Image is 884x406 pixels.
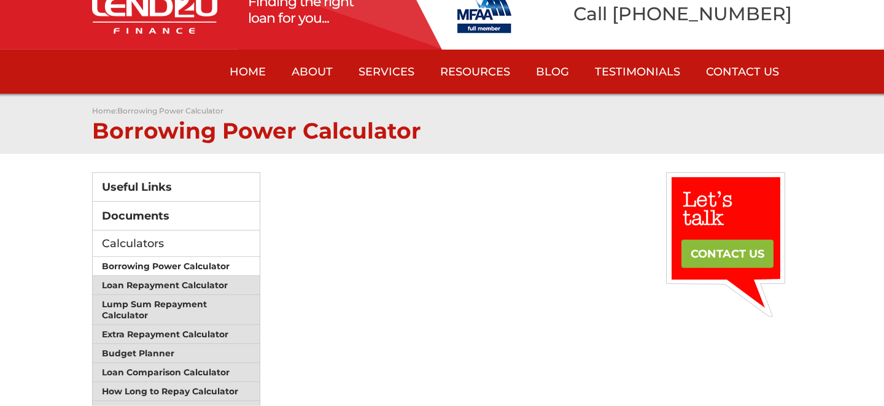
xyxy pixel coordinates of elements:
[92,106,115,115] a: Home
[217,50,279,94] a: Home
[117,106,223,115] a: Borrowing Power Calculator
[666,172,785,317] img: text3.gif
[427,50,523,94] a: Resources
[93,257,260,276] a: Borrowing Power Calculator
[93,363,260,382] a: Loan Comparison Calculator
[582,50,693,94] a: Testimonials
[279,50,346,94] a: About
[92,106,792,115] p: :
[92,115,792,142] h1: Borrowing Power Calculator
[93,276,260,295] a: Loan Repayment Calculator
[681,240,773,268] a: CONTACT US
[93,344,260,363] a: Budget Planner
[523,50,582,94] a: Blog
[93,202,260,230] a: Documents
[693,50,792,94] a: Contact Us
[93,173,260,202] a: Useful Links
[93,295,260,325] a: Lump Sum Repayment Calculator
[92,231,260,257] div: Calculators
[346,50,427,94] a: Services
[93,382,260,401] a: How Long to Repay Calculator
[93,325,260,344] a: Extra Repayment Calculator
